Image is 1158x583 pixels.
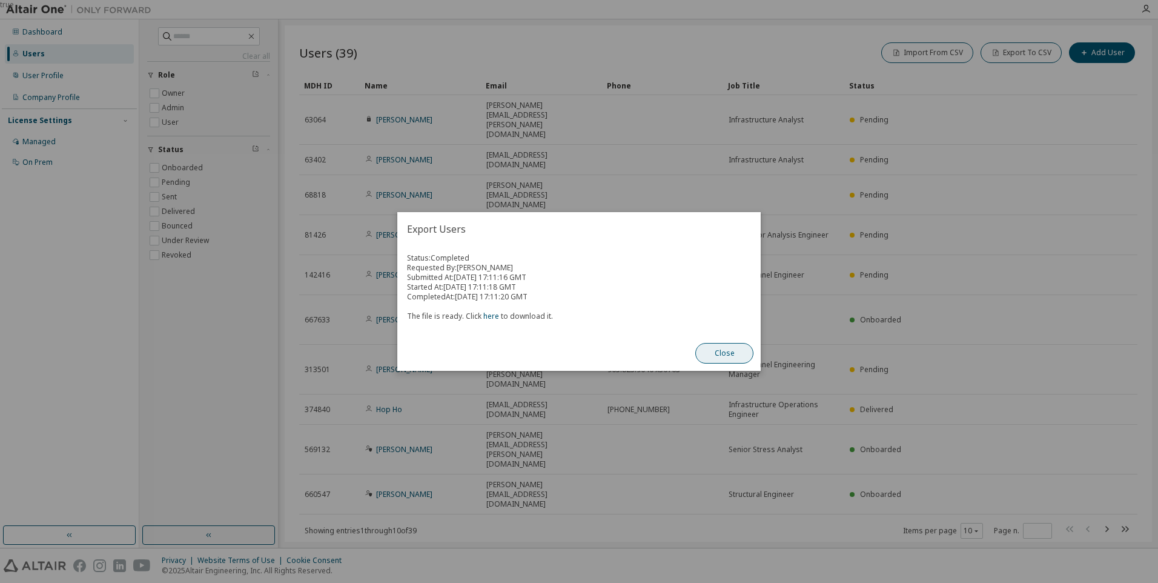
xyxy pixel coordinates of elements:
[397,212,761,246] h2: Export Users
[407,253,751,321] div: Status: Completed Requested By: [PERSON_NAME] Started At: [DATE] 17:11:18 GMT Completed At: [DATE...
[407,302,751,321] div: The file is ready. Click to download it.
[407,273,751,282] div: Submitted At: [DATE] 17:11:16 GMT
[695,343,753,364] button: Close
[483,311,499,321] a: here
